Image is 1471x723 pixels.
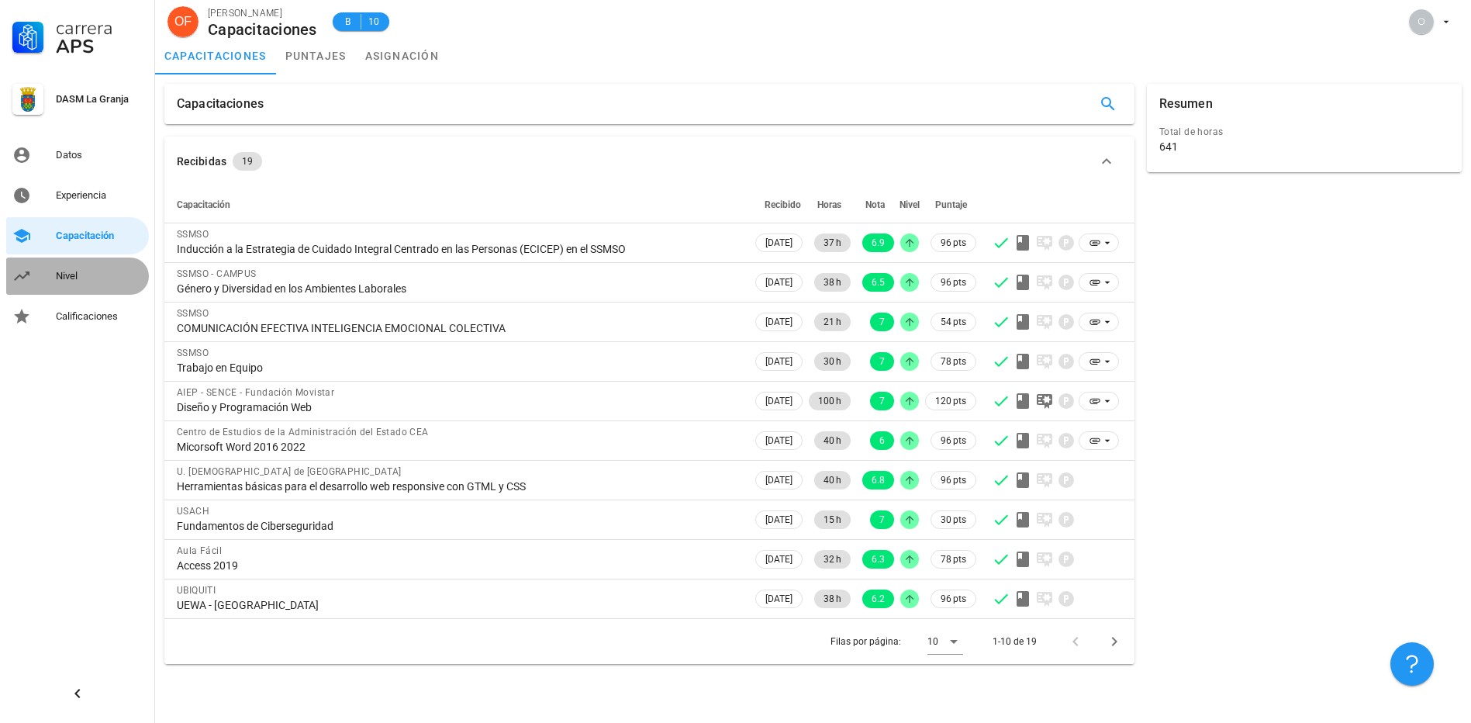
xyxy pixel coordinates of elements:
a: Datos [6,137,149,174]
div: avatar [1409,9,1434,34]
span: Nivel [900,199,920,210]
span: SSMSO - CAMPUS [177,268,257,279]
div: Calificaciones [56,310,143,323]
div: Resumen [1159,84,1213,124]
span: [DATE] [765,234,792,251]
span: 40 h [824,431,841,450]
div: Carrera [56,19,143,37]
div: Capacitaciones [208,21,317,38]
span: U. [DEMOGRAPHIC_DATA] de [GEOGRAPHIC_DATA] [177,466,402,477]
span: 19 [242,152,253,171]
a: Calificaciones [6,298,149,335]
button: Recibidas 19 [164,137,1134,186]
span: 6.9 [872,234,885,252]
span: 7 [879,352,885,371]
th: Puntaje [922,186,979,223]
span: 7 [879,392,885,410]
span: 96 pts [941,472,966,488]
span: 38 h [824,273,841,292]
span: Puntaje [935,199,967,210]
div: Micorsoft Word 2016 2022 [177,440,740,454]
span: Horas [817,199,841,210]
div: [PERSON_NAME] [208,5,317,21]
div: Total de horas [1159,124,1449,140]
span: 78 pts [941,354,966,369]
div: Fundamentos de Ciberseguridad [177,519,740,533]
span: [DATE] [765,393,792,410]
th: Horas [806,186,854,223]
th: Recibido [752,186,806,223]
span: 96 pts [941,275,966,290]
div: Experiencia [56,189,143,202]
span: 6.3 [872,550,885,569]
span: 78 pts [941,552,966,567]
span: Nota [865,199,885,210]
th: Capacitación [164,186,752,223]
div: avatar [167,6,199,37]
span: 96 pts [941,433,966,448]
span: 30 h [824,352,841,371]
span: 6.2 [872,590,885,608]
span: AIEP - SENCE - Fundación Movistar [177,387,334,398]
span: 30 pts [941,512,966,528]
div: Capacitaciones [177,84,264,124]
span: 40 h [824,471,841,489]
div: 1-10 de 19 [993,635,1037,649]
span: 96 pts [941,235,966,251]
div: APS [56,37,143,56]
div: Recibidas [177,153,226,170]
div: COMUNICACIÓN EFECTIVA INTELIGENCIA EMOCIONAL COLECTIVA [177,321,740,335]
span: [DATE] [765,432,792,449]
div: Herramientas básicas para el desarrollo web responsive con GTML y CSS [177,479,740,493]
span: OF [174,6,192,37]
span: [DATE] [765,551,792,568]
span: 100 h [818,392,841,410]
span: 120 pts [935,393,966,409]
span: 21 h [824,313,841,331]
div: Access 2019 [177,559,740,573]
span: 96 pts [941,591,966,607]
span: SSMSO [177,229,209,240]
div: DASM La Granja [56,93,143,106]
span: [DATE] [765,590,792,607]
div: UEWA - [GEOGRAPHIC_DATA] [177,598,740,612]
div: 10Filas por página: [927,629,963,654]
span: Centro de Estudios de la Administración del Estado CEA [177,427,429,438]
div: 10 [927,635,938,649]
span: 54 pts [941,314,966,330]
span: 32 h [824,550,841,569]
a: puntajes [276,37,356,74]
span: Recibido [765,199,801,210]
div: Capacitación [56,230,143,242]
span: 6.8 [872,471,885,489]
span: SSMSO [177,308,209,319]
a: asignación [356,37,449,74]
a: capacitaciones [155,37,276,74]
div: Datos [56,149,143,161]
span: 7 [879,510,885,529]
div: Inducción a la Estrategia de Cuidado Integral Centrado en las Personas (ECICEP) en el SSMSO [177,242,740,256]
span: 7 [879,313,885,331]
span: [DATE] [765,313,792,330]
a: Nivel [6,258,149,295]
span: 38 h [824,590,841,608]
span: 6.5 [872,273,885,292]
span: USACH [177,506,209,517]
button: Página siguiente [1100,628,1128,656]
span: 15 h [824,510,841,529]
a: Experiencia [6,177,149,214]
div: Género y Diversidad en los Ambientes Laborales [177,282,740,296]
span: [DATE] [765,511,792,528]
span: 37 h [824,234,841,252]
th: Nivel [897,186,922,223]
span: Capacitación [177,199,230,210]
span: [DATE] [765,274,792,291]
div: Nivel [56,270,143,282]
div: Diseño y Programación Web [177,400,740,414]
div: Trabajo en Equipo [177,361,740,375]
th: Nota [854,186,897,223]
a: Capacitación [6,217,149,254]
span: 10 [368,14,380,29]
div: Filas por página: [830,619,963,664]
div: 641 [1159,140,1178,154]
